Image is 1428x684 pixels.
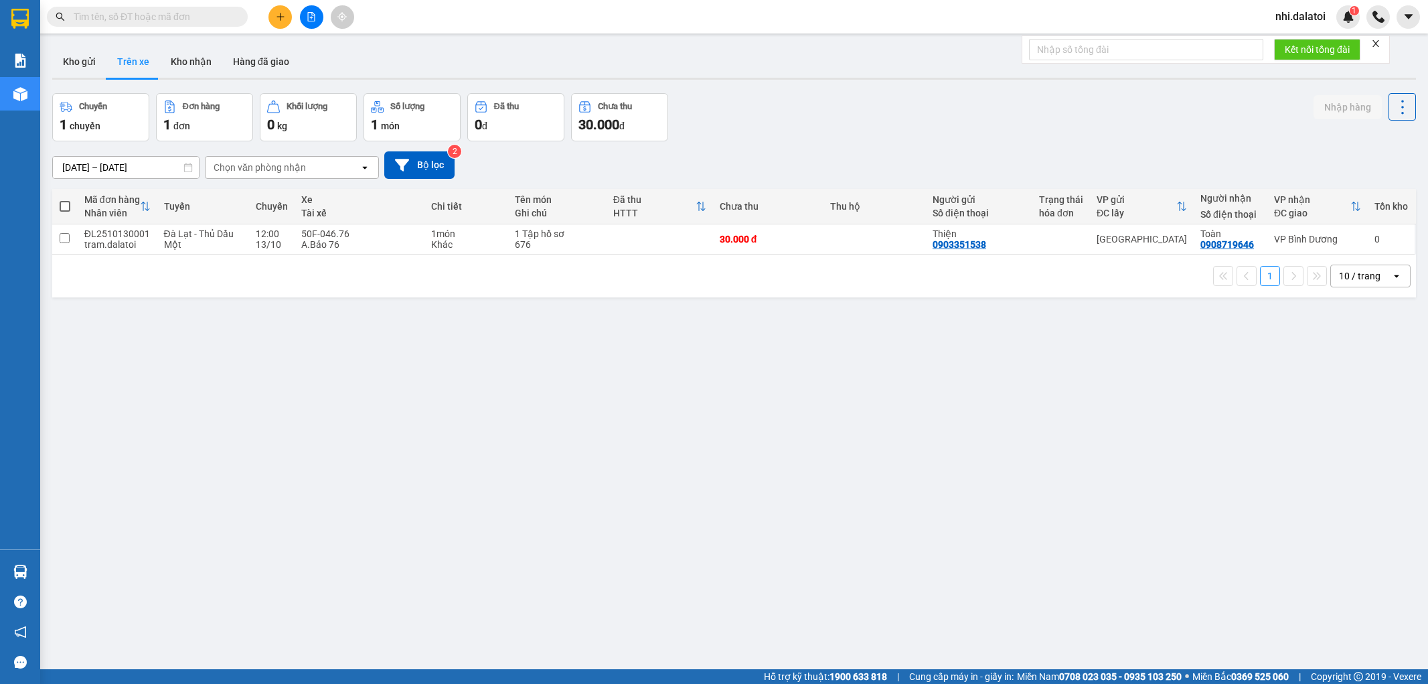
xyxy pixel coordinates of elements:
[287,102,327,111] div: Khối lượng
[1039,208,1083,218] div: hóa đơn
[1350,6,1359,15] sup: 1
[78,189,157,224] th: Toggle SortBy
[390,102,424,111] div: Số lượng
[360,162,370,173] svg: open
[301,239,418,250] div: A.Bảo 76
[613,194,696,205] div: Đã thu
[1200,239,1254,250] div: 0908719646
[384,151,455,179] button: Bộ lọc
[578,117,619,133] span: 30.000
[515,208,599,218] div: Ghi chú
[222,46,300,78] button: Hàng đã giao
[467,93,564,141] button: Đã thu0đ
[431,239,501,250] div: Khác
[70,121,100,131] span: chuyến
[1265,8,1336,25] span: nhi.dalatoi
[1374,201,1408,212] div: Tồn kho
[1185,674,1189,679] span: ⚪️
[300,5,323,29] button: file-add
[79,102,107,111] div: Chuyến
[301,208,418,218] div: Tài xế
[515,228,599,239] div: 1 Tập hồ sơ
[1371,39,1380,48] span: close
[494,102,519,111] div: Đã thu
[13,87,27,101] img: warehouse-icon
[431,228,501,239] div: 1 món
[607,189,713,224] th: Toggle SortBy
[13,565,27,579] img: warehouse-icon
[598,102,632,111] div: Chưa thu
[371,117,378,133] span: 1
[307,12,316,21] span: file-add
[52,46,106,78] button: Kho gửi
[720,201,817,212] div: Chưa thu
[1059,671,1182,682] strong: 0708 023 035 - 0935 103 250
[1372,11,1384,23] img: phone-icon
[163,117,171,133] span: 1
[1200,209,1261,220] div: Số điện thoại
[431,201,501,212] div: Chi tiết
[1029,39,1263,60] input: Nhập số tổng đài
[301,194,418,205] div: Xe
[1314,95,1382,119] button: Nhập hàng
[909,669,1014,684] span: Cung cấp máy in - giấy in:
[515,239,599,250] div: 676
[1342,11,1354,23] img: icon-new-feature
[613,208,696,218] div: HTTT
[1097,234,1187,245] div: [GEOGRAPHIC_DATA]
[74,9,232,24] input: Tìm tên, số ĐT hoặc mã đơn
[482,121,487,131] span: đ
[1274,194,1350,205] div: VP nhận
[53,157,199,178] input: Select a date range.
[897,669,899,684] span: |
[381,121,400,131] span: món
[830,201,919,212] div: Thu hộ
[448,145,461,158] sup: 2
[276,12,285,21] span: plus
[933,239,986,250] div: 0903351538
[1274,234,1361,245] div: VP Bình Dương
[56,12,65,21] span: search
[84,194,140,205] div: Mã đơn hàng
[1285,42,1350,57] span: Kết nối tổng đài
[164,228,234,250] span: Đà Lạt - Thủ Dầu Một
[337,12,347,21] span: aim
[256,228,288,239] div: 12:00
[1260,266,1280,286] button: 1
[1192,669,1289,684] span: Miền Bắc
[1231,671,1289,682] strong: 0369 525 060
[13,54,27,68] img: solution-icon
[619,121,625,131] span: đ
[829,671,887,682] strong: 1900 633 818
[1200,228,1261,239] div: Toàn
[764,669,887,684] span: Hỗ trợ kỹ thuật:
[1352,6,1356,15] span: 1
[571,93,668,141] button: Chưa thu30.000đ
[1200,193,1261,204] div: Người nhận
[515,194,599,205] div: Tên món
[1097,208,1176,218] div: ĐC lấy
[301,228,418,239] div: 50F-046.76
[1090,189,1194,224] th: Toggle SortBy
[52,93,149,141] button: Chuyến1chuyến
[106,46,160,78] button: Trên xe
[268,5,292,29] button: plus
[1339,269,1380,283] div: 10 / trang
[164,201,243,212] div: Tuyến
[1274,39,1360,60] button: Kết nối tổng đài
[1397,5,1420,29] button: caret-down
[84,208,140,218] div: Nhân viên
[260,93,357,141] button: Khối lượng0kg
[1374,234,1408,245] div: 0
[933,208,1026,218] div: Số điện thoại
[214,161,306,174] div: Chọn văn phòng nhận
[60,117,67,133] span: 1
[1391,271,1402,281] svg: open
[933,228,1026,239] div: Thiện
[183,102,220,111] div: Đơn hàng
[1274,208,1350,218] div: ĐC giao
[1403,11,1415,23] span: caret-down
[14,656,27,669] span: message
[1097,194,1176,205] div: VP gửi
[173,121,190,131] span: đơn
